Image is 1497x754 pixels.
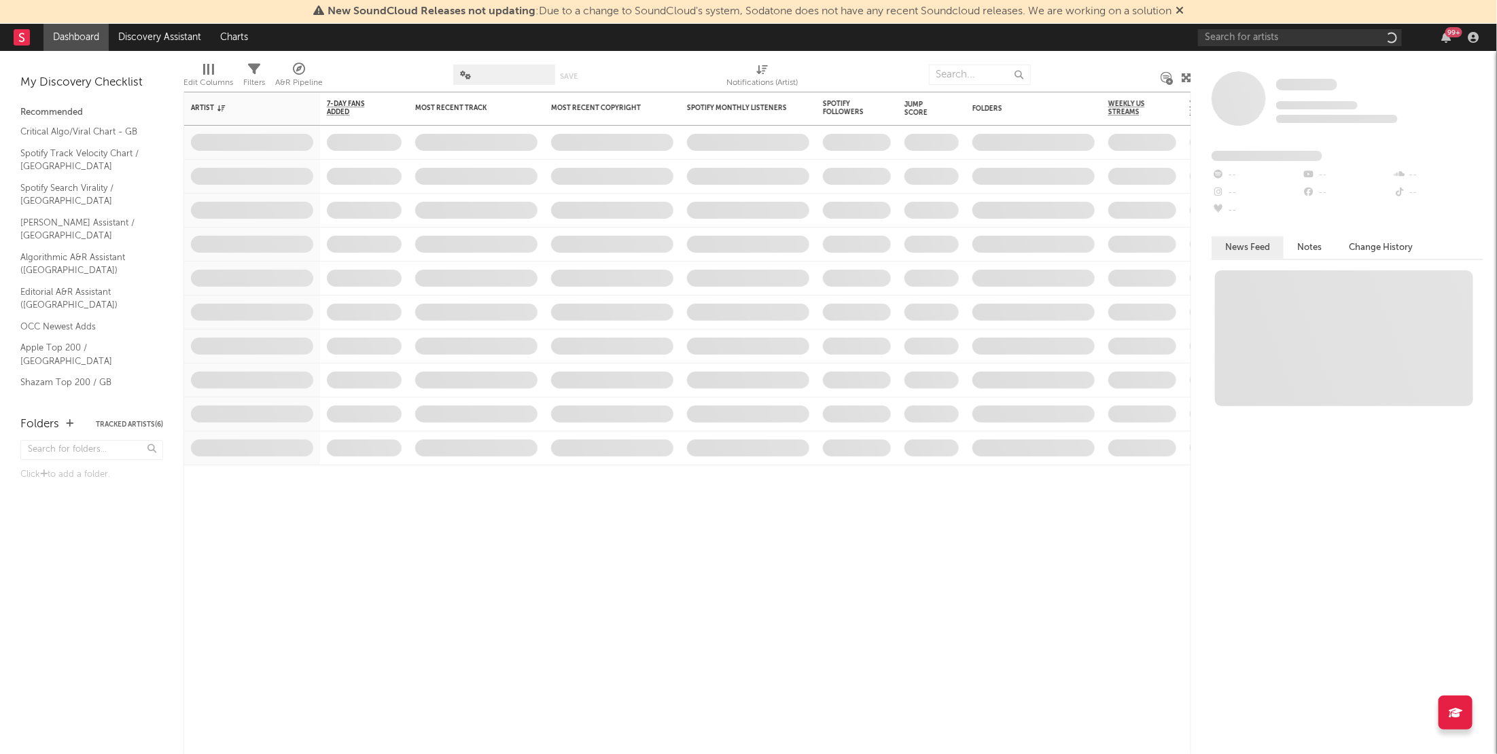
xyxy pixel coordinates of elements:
[20,250,149,278] a: Algorithmic A&R Assistant ([GEOGRAPHIC_DATA])
[20,440,163,460] input: Search for folders...
[1212,184,1302,202] div: --
[243,75,265,91] div: Filters
[1302,184,1392,202] div: --
[1302,166,1392,184] div: --
[183,75,233,91] div: Edit Columns
[191,104,293,112] div: Artist
[1276,78,1337,92] a: Some Artist
[1335,236,1426,259] button: Change History
[1276,115,1398,123] span: 0 fans last week
[20,285,149,312] a: Editorial A&R Assistant ([GEOGRAPHIC_DATA])
[1441,32,1451,43] button: 99+
[20,319,149,334] a: OCC Newest Adds
[328,6,535,17] span: New SoundCloud Releases not updating
[211,24,258,51] a: Charts
[20,181,149,209] a: Spotify Search Virality / [GEOGRAPHIC_DATA]
[96,421,163,428] button: Tracked Artists(6)
[1198,29,1402,46] input: Search for artists
[727,58,798,97] div: Notifications (Artist)
[20,375,149,390] a: Shazam Top 200 / GB
[1212,202,1302,219] div: --
[275,58,323,97] div: A&R Pipeline
[560,73,578,80] button: Save
[1212,236,1284,259] button: News Feed
[727,75,798,91] div: Notifications (Artist)
[823,100,870,116] div: Spotify Followers
[1108,100,1156,116] span: Weekly US Streams
[1176,6,1184,17] span: Dismiss
[1445,27,1462,37] div: 99 +
[1284,236,1335,259] button: Notes
[20,215,149,243] a: [PERSON_NAME] Assistant / [GEOGRAPHIC_DATA]
[1276,101,1358,109] span: Tracking Since: [DATE]
[20,340,149,368] a: Apple Top 200 / [GEOGRAPHIC_DATA]
[43,24,109,51] a: Dashboard
[275,75,323,91] div: A&R Pipeline
[415,104,517,112] div: Most Recent Track
[20,75,163,91] div: My Discovery Checklist
[1212,166,1302,184] div: --
[20,124,149,139] a: Critical Algo/Viral Chart - GB
[1212,151,1322,161] span: Fans Added by Platform
[1393,184,1483,202] div: --
[20,416,59,433] div: Folders
[1190,100,1241,116] span: Weekly UK Streams
[20,146,149,174] a: Spotify Track Velocity Chart / [GEOGRAPHIC_DATA]
[109,24,211,51] a: Discovery Assistant
[929,65,1031,85] input: Search...
[1276,79,1337,90] span: Some Artist
[904,101,938,117] div: Jump Score
[972,105,1074,113] div: Folders
[328,6,1172,17] span: : Due to a change to SoundCloud's system, Sodatone does not have any recent Soundcloud releases. ...
[551,104,653,112] div: Most Recent Copyright
[1393,166,1483,184] div: --
[243,58,265,97] div: Filters
[183,58,233,97] div: Edit Columns
[327,100,381,116] span: 7-Day Fans Added
[687,104,789,112] div: Spotify Monthly Listeners
[20,467,163,483] div: Click to add a folder.
[20,105,163,121] div: Recommended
